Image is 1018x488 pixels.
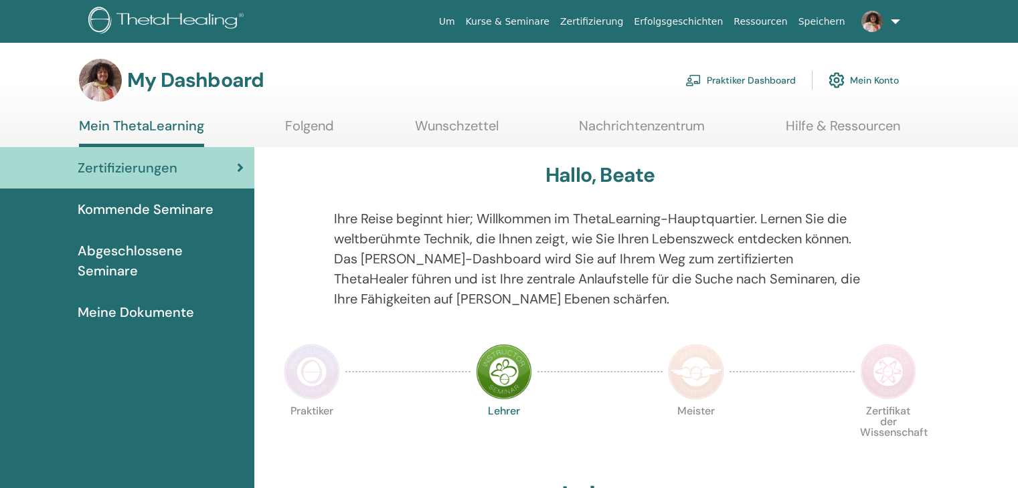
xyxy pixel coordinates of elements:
p: Ihre Reise beginnt hier; Willkommen im ThetaLearning-Hauptquartier. Lernen Sie die weltberühmte T... [334,209,867,309]
p: Praktiker [284,406,340,462]
img: default.jpg [861,11,883,32]
img: Instructor [476,344,532,400]
span: Zertifizierungen [78,158,177,178]
span: Meine Dokumente [78,302,194,322]
img: chalkboard-teacher.svg [685,74,701,86]
a: Erfolgsgeschichten [628,9,728,34]
p: Meister [668,406,724,462]
span: Kommende Seminare [78,199,214,219]
img: Certificate of Science [860,344,916,400]
p: Zertifikat der Wissenschaft [860,406,916,462]
a: Hilfe & Ressourcen [786,118,900,144]
span: Abgeschlossene Seminare [78,241,244,281]
a: Praktiker Dashboard [685,66,796,95]
img: default.jpg [79,59,122,102]
a: Mein ThetaLearning [79,118,204,147]
h3: My Dashboard [127,68,264,92]
img: logo.png [88,7,248,37]
a: Zertifizierung [555,9,628,34]
img: Master [668,344,724,400]
a: Kurse & Seminare [460,9,555,34]
h3: Hallo, Beate [545,163,655,187]
a: Speichern [793,9,851,34]
img: Practitioner [284,344,340,400]
a: Wunschzettel [415,118,499,144]
p: Lehrer [476,406,532,462]
a: Folgend [285,118,334,144]
a: Mein Konto [829,66,899,95]
a: Nachrichtenzentrum [579,118,705,144]
a: Ressourcen [728,9,792,34]
img: cog.svg [829,69,845,92]
a: Um [434,9,460,34]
